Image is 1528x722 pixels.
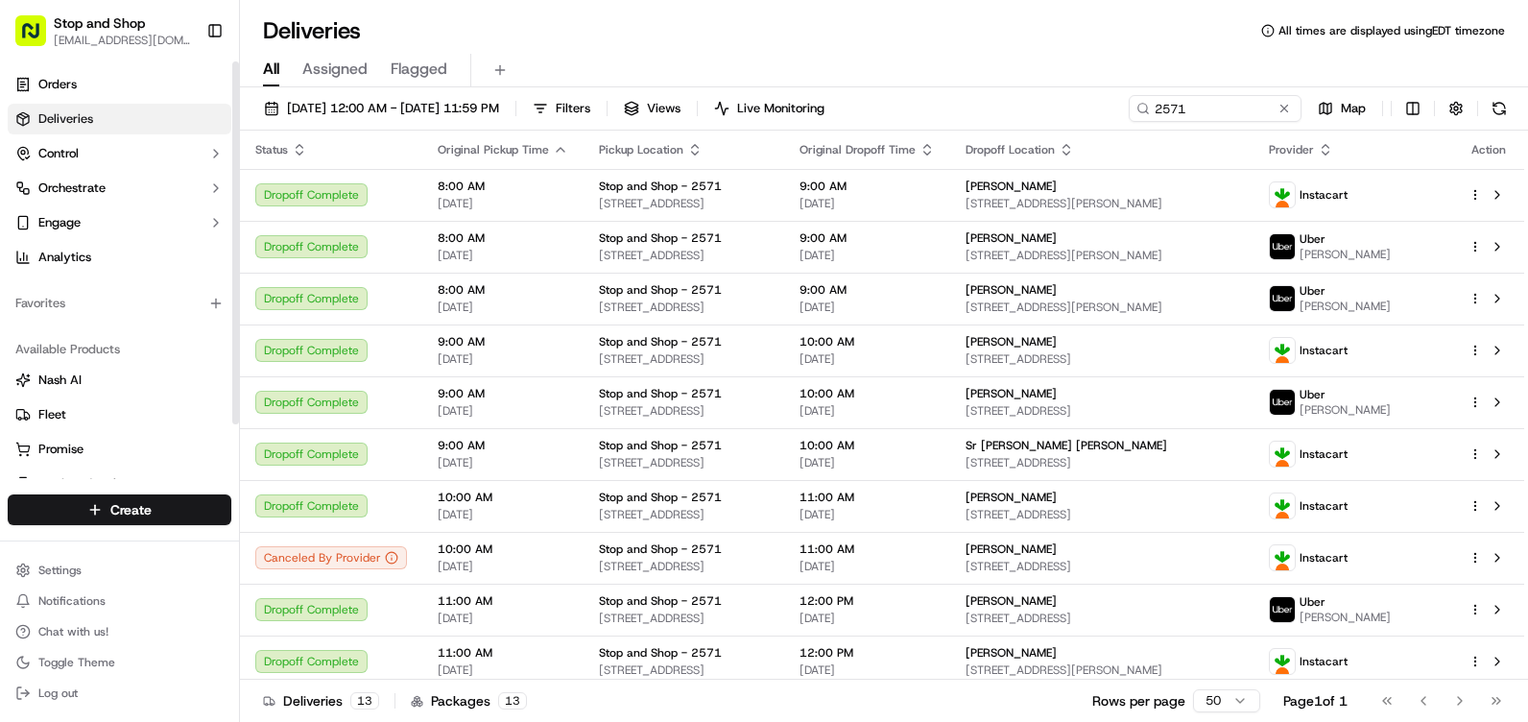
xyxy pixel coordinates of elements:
span: Uber [1300,231,1325,247]
span: [DATE] [800,300,935,315]
button: Canceled By Provider [255,546,407,569]
span: Instacart [1300,446,1348,462]
a: Fleet [15,406,224,423]
span: [PERSON_NAME] [966,282,1057,298]
span: [PERSON_NAME] [966,645,1057,661]
span: [STREET_ADDRESS] [599,559,769,574]
button: Notifications [8,588,231,614]
span: Live Monitoring [737,100,824,117]
span: 11:00 AM [438,645,568,661]
span: 10:00 AM [800,334,935,349]
button: Settings [8,557,231,584]
span: [PERSON_NAME] [1300,610,1391,625]
span: [PERSON_NAME] [966,230,1057,246]
span: 8:00 AM [438,179,568,194]
span: Engage [38,214,81,231]
span: Stop and Shop - 2571 [599,179,722,194]
span: Original Dropoff Time [800,142,916,157]
span: [STREET_ADDRESS] [599,351,769,367]
span: [STREET_ADDRESS] [966,403,1238,419]
span: [DATE] [438,662,568,678]
span: Chat with us! [38,624,108,639]
button: Toggle Theme [8,649,231,676]
span: [DATE] [438,196,568,211]
span: [STREET_ADDRESS] [966,559,1238,574]
button: Refresh [1486,95,1513,122]
span: Notifications [38,593,106,609]
span: Stop and Shop - 2571 [599,282,722,298]
span: Stop and Shop - 2571 [599,230,722,246]
span: [PERSON_NAME] [966,490,1057,505]
span: All times are displayed using EDT timezone [1278,23,1505,38]
span: [DATE] [438,455,568,470]
span: [PERSON_NAME] [966,541,1057,557]
span: [DATE] [438,248,568,263]
span: Fleet [38,406,66,423]
span: Filters [556,100,590,117]
span: Original Pickup Time [438,142,549,157]
span: [STREET_ADDRESS][PERSON_NAME] [966,300,1238,315]
span: Orchestrate [38,180,106,197]
button: Log out [8,680,231,707]
span: [DATE] [800,507,935,522]
span: [DATE] [800,662,935,678]
span: 8:00 AM [438,230,568,246]
span: 12:00 PM [800,645,935,661]
span: [STREET_ADDRESS][PERSON_NAME] [966,662,1238,678]
span: [DATE] [800,611,935,626]
div: Packages [411,691,527,710]
span: Promise [38,441,84,458]
span: Assigned [302,58,368,81]
span: Status [255,142,288,157]
span: [STREET_ADDRESS] [599,300,769,315]
span: [STREET_ADDRESS] [599,403,769,419]
span: [DATE] [438,300,568,315]
img: profile_uber_ahold_partner.png [1270,234,1295,259]
span: 9:00 AM [800,230,935,246]
a: Product Catalog [15,475,224,493]
span: [STREET_ADDRESS][PERSON_NAME] [966,196,1238,211]
a: Analytics [8,242,231,273]
span: 9:00 AM [438,386,568,401]
span: [STREET_ADDRESS] [966,611,1238,626]
button: Fleet [8,399,231,430]
button: [EMAIL_ADDRESS][DOMAIN_NAME] [54,33,191,48]
span: Uber [1300,594,1325,610]
span: [DATE] [438,611,568,626]
span: [STREET_ADDRESS] [599,248,769,263]
span: [STREET_ADDRESS] [599,455,769,470]
span: Instacart [1300,343,1348,358]
span: [STREET_ADDRESS][PERSON_NAME] [966,248,1238,263]
button: [DATE] 12:00 AM - [DATE] 11:59 PM [255,95,508,122]
button: Map [1309,95,1374,122]
span: [STREET_ADDRESS] [966,507,1238,522]
span: All [263,58,279,81]
span: 9:00 AM [438,438,568,453]
img: profile_uber_ahold_partner.png [1270,597,1295,622]
img: profile_instacart_ahold_partner.png [1270,545,1295,570]
span: [DATE] [438,507,568,522]
span: [DATE] [800,403,935,419]
span: 10:00 AM [438,541,568,557]
button: Views [615,95,689,122]
span: 8:00 AM [438,282,568,298]
img: profile_uber_ahold_partner.png [1270,286,1295,311]
div: 13 [498,692,527,710]
button: Filters [524,95,599,122]
img: profile_uber_ahold_partner.png [1270,390,1295,415]
span: Provider [1269,142,1314,157]
span: Uber [1300,387,1325,402]
img: profile_instacart_ahold_partner.png [1270,338,1295,363]
span: Uber [1300,283,1325,299]
span: 10:00 AM [438,490,568,505]
span: [PERSON_NAME] [966,386,1057,401]
span: Sr [PERSON_NAME] [PERSON_NAME] [966,438,1167,453]
span: 11:00 AM [800,490,935,505]
button: Orchestrate [8,173,231,204]
img: profile_instacart_ahold_partner.png [1270,493,1295,518]
span: Map [1341,100,1366,117]
span: [STREET_ADDRESS] [966,455,1238,470]
span: [DATE] [438,559,568,574]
